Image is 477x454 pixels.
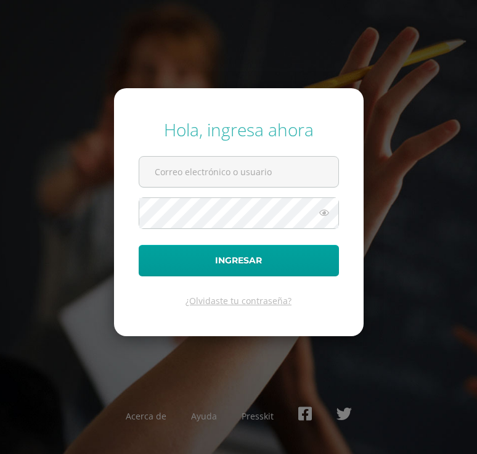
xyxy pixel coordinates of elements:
a: Acerca de [126,410,166,422]
a: Ayuda [191,410,217,422]
button: Ingresar [139,245,339,276]
a: Presskit [242,410,274,422]
a: ¿Olvidaste tu contraseña? [185,295,291,307]
div: Hola, ingresa ahora [139,118,339,141]
input: Correo electrónico o usuario [139,157,338,187]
